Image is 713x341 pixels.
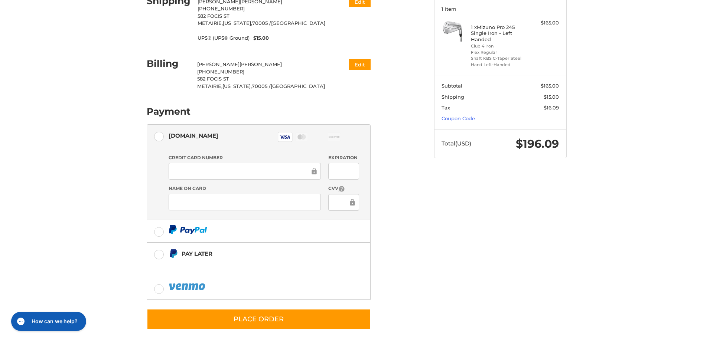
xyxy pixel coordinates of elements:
span: Total (USD) [442,140,471,147]
span: [PHONE_NUMBER] [197,69,244,75]
span: METAIRIE, [198,20,223,26]
iframe: Gorgias live chat messenger [7,309,89,334]
label: Expiration [328,154,359,161]
img: PayPal icon [169,282,206,291]
span: [PERSON_NAME] [240,61,282,67]
span: [GEOGRAPHIC_DATA] [271,20,325,26]
span: 70005 / [252,20,271,26]
span: [PERSON_NAME] [197,61,240,67]
span: 70005 / [252,83,271,89]
h2: Billing [147,58,190,69]
iframe: PayPal Message 1 [169,261,324,268]
span: [GEOGRAPHIC_DATA] [271,83,325,89]
img: Pay Later icon [169,249,178,258]
div: Pay Later [182,247,324,260]
span: $16.09 [544,105,559,111]
span: Shipping [442,94,464,100]
li: Flex Regular [471,49,528,56]
div: $165.00 [530,19,559,27]
label: CVV [328,185,359,192]
span: UPS® (UPS® Ground) [198,35,250,42]
span: $165.00 [541,83,559,89]
h4: 1 x Mizuno Pro 245 Single Iron - Left Handed [471,24,528,42]
span: Tax [442,105,450,111]
li: Club 4 Iron [471,43,528,49]
span: Subtotal [442,83,462,89]
span: METAIRIE, [197,83,222,89]
h3: 1 Item [442,6,559,12]
span: $196.09 [516,137,559,151]
span: 582 FOCIS ST [198,13,229,19]
button: Edit [349,59,371,70]
h2: Payment [147,106,191,117]
span: [PHONE_NUMBER] [198,6,245,12]
span: $15.00 [544,94,559,100]
button: Place Order [147,309,371,330]
li: Shaft KBS C-Taper Steel [471,55,528,62]
li: Hand Left-Handed [471,62,528,68]
div: [DOMAIN_NAME] [169,129,218,142]
span: 582 FOCIS ST [197,76,229,82]
span: $15.00 [250,35,269,42]
span: [US_STATE], [223,20,252,26]
a: Coupon Code [442,115,475,121]
img: PayPal icon [169,225,207,234]
span: [US_STATE], [222,83,252,89]
label: Name on Card [169,185,321,192]
label: Credit Card Number [169,154,321,161]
